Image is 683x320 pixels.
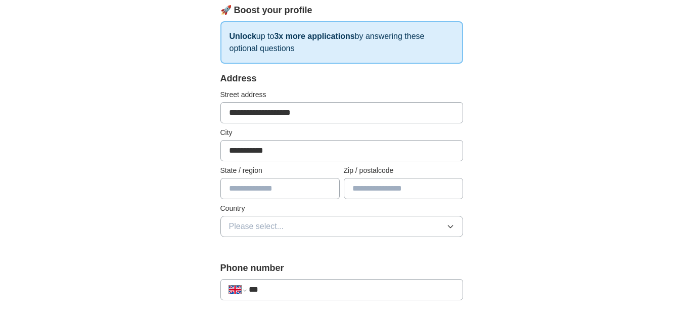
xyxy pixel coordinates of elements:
[220,21,463,64] p: up to by answering these optional questions
[229,220,284,233] span: Please select...
[344,165,463,176] label: Zip / postalcode
[220,216,463,237] button: Please select...
[220,203,463,214] label: Country
[220,165,340,176] label: State / region
[220,72,463,85] div: Address
[230,32,256,40] strong: Unlock
[220,127,463,138] label: City
[220,261,463,275] label: Phone number
[220,4,463,17] div: 🚀 Boost your profile
[220,89,463,100] label: Street address
[274,32,354,40] strong: 3x more applications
